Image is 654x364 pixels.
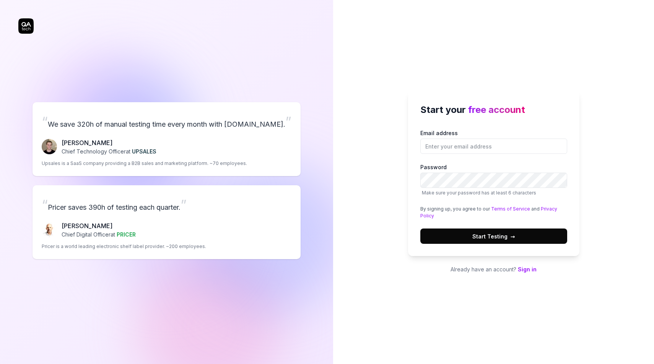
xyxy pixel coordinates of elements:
p: Upsales is a SaaS company providing a B2B sales and marketing platform. ~70 employees. [42,160,247,167]
span: Start Testing [472,232,515,240]
p: [PERSON_NAME] [62,221,136,230]
span: ” [285,113,291,130]
p: Chief Technology Officer at [62,147,156,155]
span: PRICER [117,231,136,238]
span: “ [42,196,48,213]
h2: Start your [420,103,567,117]
a: “We save 320h of manual testing time every month with [DOMAIN_NAME].”Fredrik Seidl[PERSON_NAME]Ch... [33,102,301,176]
p: Pricer is a world leading electronic shelf label provider. ~200 employees. [42,243,206,250]
span: free account [468,104,525,115]
span: ” [181,196,187,213]
p: Chief Digital Officer at [62,230,136,238]
p: We save 320h of manual testing time every month with [DOMAIN_NAME]. [42,111,291,132]
a: Terms of Service [491,206,530,212]
p: [PERSON_NAME] [62,138,156,147]
button: Start Testing→ [420,229,567,244]
span: “ [42,113,48,130]
input: PasswordMake sure your password has at least 6 characters [420,173,567,188]
input: Email address [420,139,567,154]
a: “Pricer saves 390h of testing each quarter.”Chris Chalkitis[PERSON_NAME]Chief Digital Officerat P... [33,185,301,259]
a: Sign in [518,266,537,273]
img: Fredrik Seidl [42,139,57,154]
p: Already have an account? [408,265,579,273]
img: Chris Chalkitis [42,222,57,237]
span: UPSALES [132,148,156,155]
label: Email address [420,129,567,154]
label: Password [420,163,567,196]
div: By signing up, you agree to our and [420,206,567,219]
span: Make sure your password has at least 6 characters [422,190,536,196]
span: → [511,232,515,240]
p: Pricer saves 390h of testing each quarter. [42,194,291,215]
